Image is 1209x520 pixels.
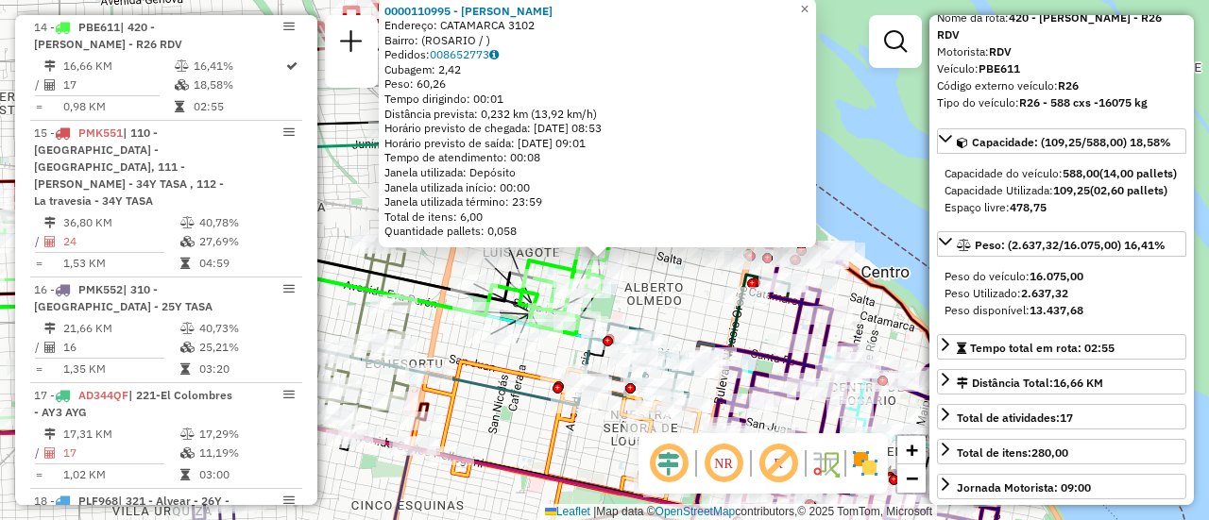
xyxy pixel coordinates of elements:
div: Espaço livre: [945,199,1179,216]
em: Opções [283,21,295,32]
span: | 420 - [PERSON_NAME] - R26 RDV [34,20,182,51]
td: = [34,465,43,484]
i: Distância Total [44,323,56,334]
div: Atividade não roteirizada - RITAGLIATI PEDRO Y GONZALEZ SERGIO SH [808,241,855,260]
td: 1,53 KM [62,254,179,273]
i: Rota otimizada [286,60,298,72]
td: 03:20 [198,360,294,378]
i: Observações [489,49,499,60]
a: Exibir filtros [877,23,914,60]
div: Horário previsto de chegada: [DATE] 08:53 [384,121,810,136]
i: Tempo total em rota [175,101,184,112]
em: Opções [283,283,295,294]
td: 16 [62,338,179,357]
div: Tipo do veículo: [937,94,1186,111]
i: % de utilização do peso [175,60,189,72]
i: Distância Total [44,60,56,72]
span: 16,66 KM [1053,376,1103,390]
div: Pedidos: [384,47,810,62]
strong: 109,25 [1053,183,1090,197]
strong: R26 [1058,78,1079,92]
td: 1,02 KM [62,465,179,484]
a: Total de atividades:17 [937,404,1186,429]
div: Tempo de atendimento: 00:08 [384,4,810,240]
span: PBE611 [78,20,120,34]
div: Capacidade: (109,25/588,00) 18,58% [937,158,1186,224]
strong: 2.637,32 [1021,286,1068,300]
span: Ocultar NR [701,441,746,486]
a: 008652773 [430,47,499,61]
div: Atividade não roteirizada - ASSEGNI S.R.L. [637,378,684,397]
div: Atividade não roteirizada - FIDEICOMISO [818,243,865,261]
a: Nova sessão e pesquisa [332,23,370,65]
div: Atividade não roteirizada - LA GUAYRA S. [721,287,768,306]
div: Atividade não roteirizada - SAN BENITO SRL [672,352,719,371]
td: / [34,338,43,357]
td: 36,80 KM [62,213,179,232]
div: Horário previsto de saída: [DATE] 09:01 [384,136,810,151]
span: PLF968 [78,494,118,508]
a: Zoom out [897,464,926,493]
div: Atividade não roteirizada - LUPITA S.R.L. [908,402,955,421]
td: 18,58% [193,75,284,94]
div: Bairro: (ROSARIO / ) [384,33,810,48]
i: Tempo total em rota [180,469,190,480]
div: Atividade não roteirizada - MINIMARKET 3 [769,373,816,392]
strong: (02,60 pallets) [1090,183,1167,197]
td: 21,66 KM [62,319,179,338]
i: % de utilização do peso [180,217,195,228]
strong: 280,00 [1031,445,1068,460]
td: 03:00 [198,465,294,484]
i: % de utilização da cubagem [180,447,195,459]
div: Total de itens: [957,445,1068,461]
span: | 310 - [GEOGRAPHIC_DATA] - 25Y TASA [34,282,213,313]
td: = [34,97,43,116]
div: Motorista: [937,43,1186,60]
td: 04:59 [198,254,294,273]
span: Exibir rótulo [756,441,801,486]
td: / [34,232,43,251]
td: 17 [62,75,174,94]
i: Distância Total [44,428,56,440]
span: Peso: 60,26 [384,76,446,91]
div: Total de itens: 6,00 [384,210,810,225]
a: Leaflet [545,505,590,518]
div: Peso: (2.637,32/16.075,00) 16,41% [937,260,1186,327]
strong: (14,00 pallets) [1099,166,1177,180]
a: Peso: (2.637,32/16.075,00) 16,41% [937,231,1186,257]
span: Tempo total em rota: 02:55 [970,341,1115,355]
div: Tempo dirigindo: 00:01 [384,92,810,107]
span: PMK552 [78,282,123,296]
td: / [34,444,43,462]
td: 1,35 KM [62,360,179,378]
div: Atividade não roteirizada - FOOD CORNER [724,251,772,270]
span: 16 - [34,282,213,313]
i: % de utilização da cubagem [180,342,195,353]
div: Distância Total: [957,375,1103,392]
div: Código externo veículo: [937,77,1186,94]
td: 25,21% [198,338,294,357]
a: Total de itens:280,00 [937,439,1186,464]
div: Atividade não roteirizada - MARTINCEVICH SANDRA GRACIELA [823,363,870,382]
div: Atividade não roteirizada - EMPRENDIMIEN [962,488,1010,507]
span: Capacidade: (109,25/588,00) 18,58% [972,135,1171,149]
span: Peso do veículo: [945,269,1083,283]
strong: 16.075,00 [1030,269,1083,283]
div: Atividade não roteirizada - SANPINA S. A. [889,371,936,390]
td: 24 [62,232,179,251]
span: 14 - [34,20,182,51]
a: OpenStreetMap [656,505,736,518]
span: Total de atividades: [957,411,1073,425]
strong: 13.437,68 [1030,303,1083,317]
div: Capacidade Utilizada: [945,182,1179,199]
span: PMK551 [78,126,123,140]
div: Janela utilizada término: 23:59 [384,194,810,210]
td: 40,78% [198,213,294,232]
a: 0000110995 - [PERSON_NAME] [384,4,553,18]
span: | 221-El Colombres - AY3 AYG [34,388,232,419]
td: 40,73% [198,319,294,338]
span: Cubagem: 2,42 [384,62,461,76]
strong: R26 - 588 cxs -16075 kg [1019,95,1148,109]
td: = [34,254,43,273]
